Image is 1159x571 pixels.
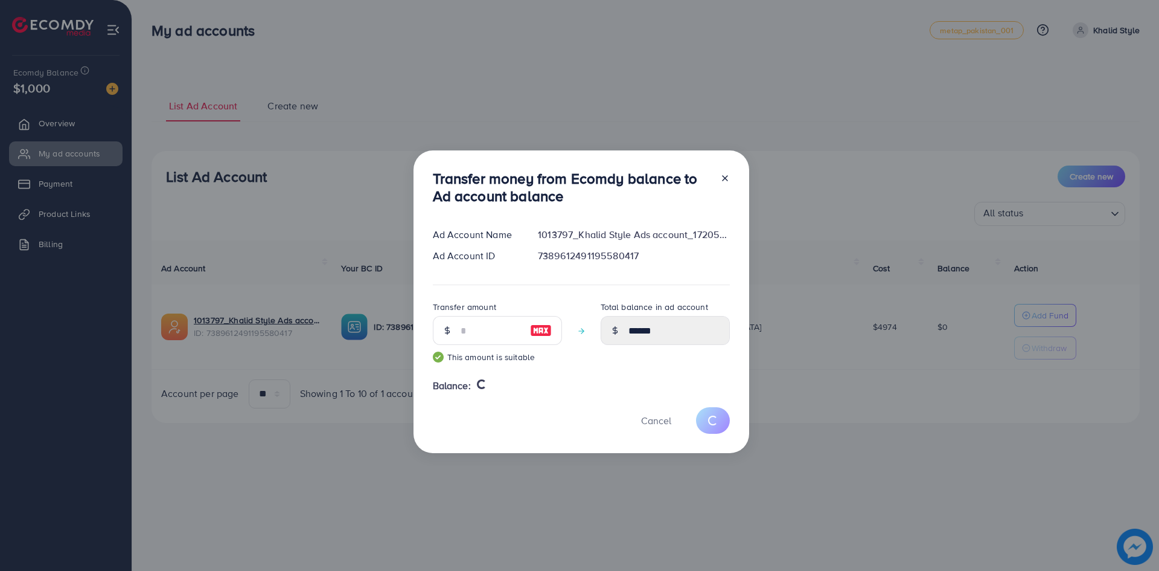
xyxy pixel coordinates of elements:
[433,301,496,313] label: Transfer amount
[423,249,529,263] div: Ad Account ID
[528,228,739,242] div: 1013797_Khalid Style Ads account_1720528241560
[601,301,708,313] label: Total balance in ad account
[641,414,671,427] span: Cancel
[626,407,686,433] button: Cancel
[433,351,562,363] small: This amount is suitable
[530,323,552,338] img: image
[528,249,739,263] div: 7389612491195580417
[423,228,529,242] div: Ad Account Name
[433,170,710,205] h3: Transfer money from Ecomdy balance to Ad account balance
[433,352,444,363] img: guide
[433,379,471,393] span: Balance:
